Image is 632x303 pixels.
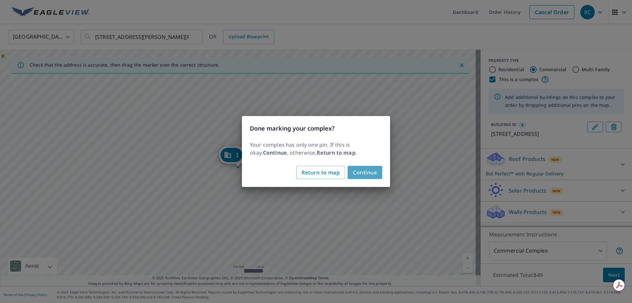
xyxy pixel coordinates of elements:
h3: Done marking your complex? [250,124,382,133]
button: Continue [348,166,382,179]
p: Your complex has only one pin. If this is okay, , otherwise, . [250,141,382,157]
span: Return to map [302,168,340,177]
span: Continue [353,168,377,177]
b: Continue [263,149,287,156]
button: Return to map [296,166,345,179]
b: Return to map [317,149,355,156]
